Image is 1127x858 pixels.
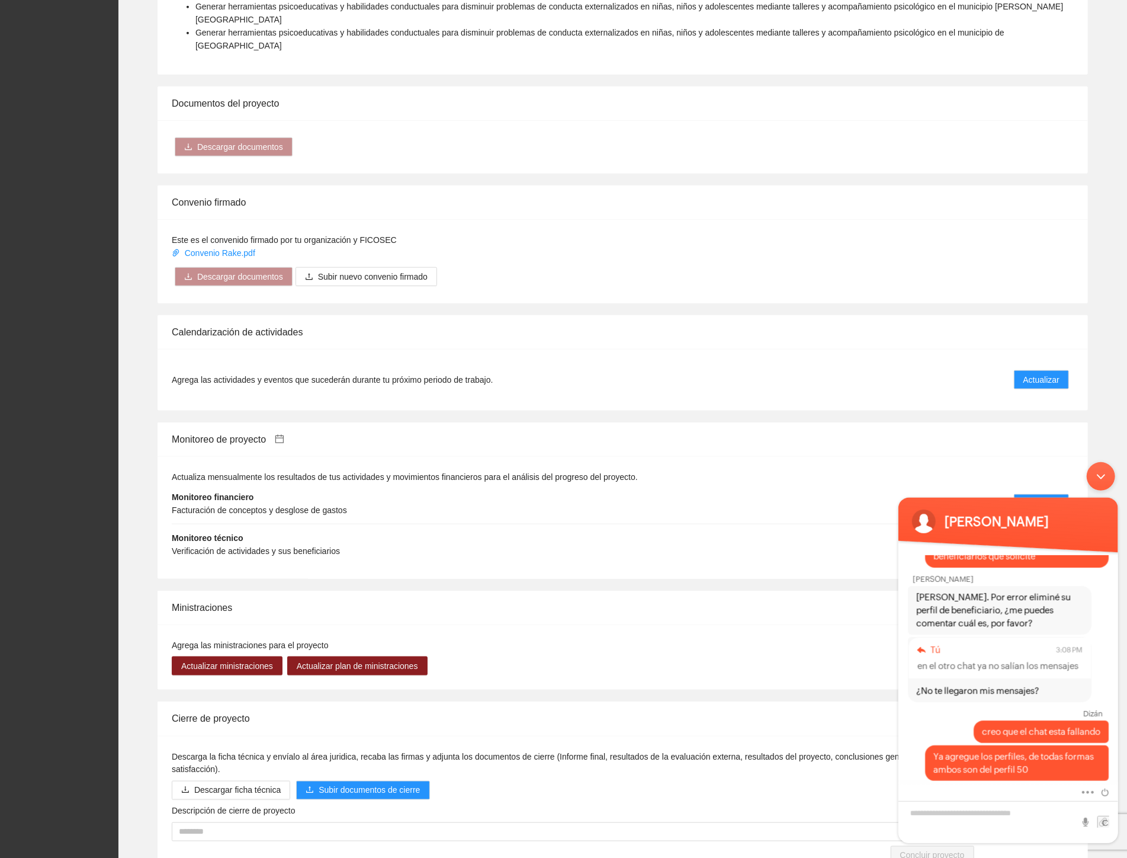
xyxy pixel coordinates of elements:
[172,492,253,502] strong: Monitoreo financiero
[197,270,283,283] span: Descargar documentos
[287,657,428,675] button: Actualizar plan de ministraciones
[197,140,283,153] span: Descargar documentos
[172,702,1074,735] div: Cierre de proyecto
[172,805,296,818] label: Descripción de cierre de proyecto
[194,784,281,797] span: Descargar ficha técnica
[172,315,1074,349] div: Calendarización de actividades
[181,786,190,795] span: download
[1023,373,1059,386] span: Actualizar
[172,87,1074,120] div: Documentos del proyecto
[305,273,313,282] span: upload
[172,235,397,245] span: Este es el convenido firmado por tu organización y FICOSEC
[172,781,290,800] button: downloadDescargar ficha técnica
[181,659,273,673] span: Actualizar ministraciones
[175,137,293,156] button: downloadDescargar documentos
[172,641,329,650] span: Agrega las ministraciones para el proyecto
[172,249,180,257] span: paper-clip
[296,267,437,286] button: uploadSubir nuevo convenio firmado
[195,28,1004,50] span: Generar herramientas psicoeducativas y habilidades conductuales para disminuir problemas de condu...
[172,752,1065,774] span: Descarga la ficha técnica y envíalo al área juridica, recaba las firmas y adjunta los documentos ...
[172,505,347,515] span: Facturación de conceptos y desglose de gastos
[296,786,429,795] span: uploadSubir documentos de cierre
[172,591,1074,625] div: Ministraciones
[172,248,258,258] a: Convenio Rake.pdf
[195,2,1063,24] span: Generar herramientas psicoeducativas y habilidades conductuales para disminuir problemas de condu...
[184,143,192,152] span: download
[287,661,428,671] a: Actualizar plan de ministraciones
[172,661,282,671] a: Actualizar ministraciones
[892,456,1124,849] iframe: SalesIQ Chatwindow
[172,472,638,482] span: Actualiza mensualmente los resultados de tus actividades y movimientos financieros para el anális...
[172,373,493,386] span: Agrega las actividades y eventos que sucederán durante tu próximo periodo de trabajo.
[1014,370,1069,389] button: Actualizar
[172,533,243,543] strong: Monitoreo técnico
[172,657,282,675] button: Actualizar ministraciones
[172,422,1074,456] div: Monitoreo de proyecto
[184,273,192,282] span: download
[275,434,284,444] span: calendar
[175,267,293,286] button: downloadDescargar documentos
[172,786,290,795] a: downloadDescargar ficha técnica
[318,270,428,283] span: Subir nuevo convenio firmado
[266,434,284,444] a: calendar
[172,822,1074,841] textarea: Descripción de cierre de proyecto
[296,272,437,281] span: uploadSubir nuevo convenio firmado
[172,185,1074,219] div: Convenio firmado
[296,781,429,800] button: uploadSubir documentos de cierre
[297,659,418,673] span: Actualizar plan de ministraciones
[172,546,340,556] span: Verificación de actividades y sus beneficiarios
